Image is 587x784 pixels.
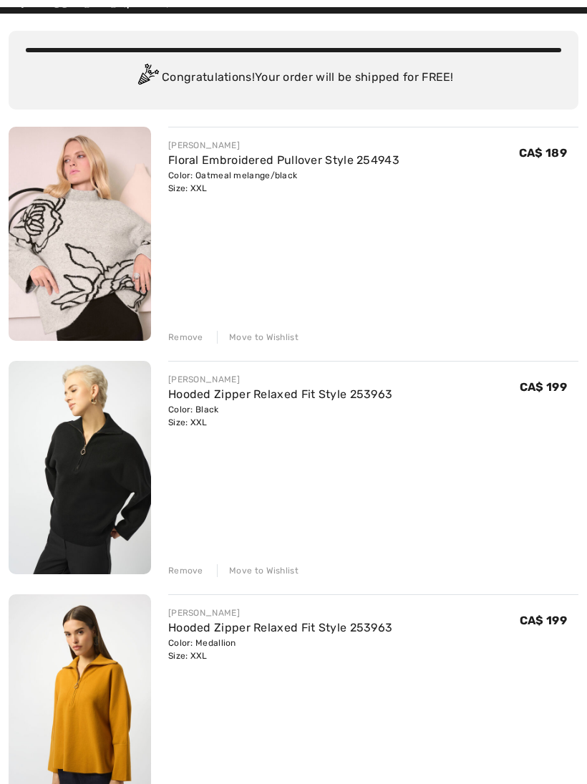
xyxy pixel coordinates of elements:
[520,380,567,394] span: CA$ 199
[168,139,399,152] div: [PERSON_NAME]
[168,153,399,167] a: Floral Embroidered Pullover Style 254943
[168,169,399,195] div: Color: Oatmeal melange/black Size: XXL
[168,637,392,662] div: Color: Medallion Size: XXL
[217,564,299,577] div: Move to Wishlist
[168,387,392,401] a: Hooded Zipper Relaxed Fit Style 253963
[133,64,162,92] img: Congratulation2.svg
[168,606,392,619] div: [PERSON_NAME]
[9,361,151,574] img: Hooded Zipper Relaxed Fit Style 253963
[168,621,392,634] a: Hooded Zipper Relaxed Fit Style 253963
[168,331,203,344] div: Remove
[168,564,203,577] div: Remove
[520,614,567,627] span: CA$ 199
[168,373,392,386] div: [PERSON_NAME]
[9,127,151,341] img: Floral Embroidered Pullover Style 254943
[168,403,392,429] div: Color: Black Size: XXL
[26,64,561,92] div: Congratulations! Your order will be shipped for FREE!
[217,331,299,344] div: Move to Wishlist
[519,146,567,160] span: CA$ 189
